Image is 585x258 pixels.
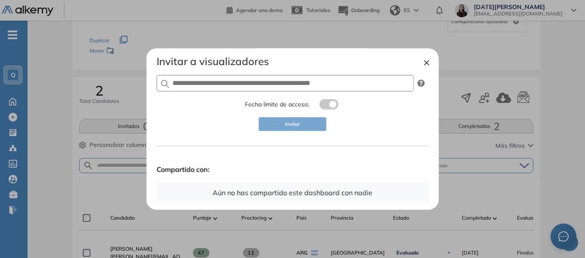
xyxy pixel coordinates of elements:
[258,117,327,131] button: Invitar
[157,164,429,174] strong: Compartido con:
[213,187,373,198] p: Aún no has compartido este dashboard con nadie
[423,57,430,67] button: ×
[157,55,429,68] h4: Invitar a visualizadores
[245,100,309,109] span: Fecha límite de acceso:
